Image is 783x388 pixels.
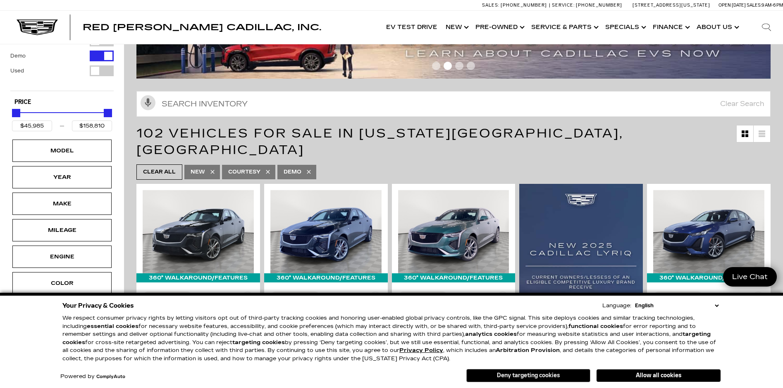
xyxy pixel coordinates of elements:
button: Allow all cookies [597,369,721,382]
div: Model [41,146,83,155]
span: Your Privacy & Cookies [62,300,134,311]
div: Price [12,106,112,131]
button: Compare Vehicle [653,292,703,302]
strong: analytics cookies [465,331,517,337]
span: Sales: [482,2,499,8]
img: 2024 Cadillac CT5 Sport [653,190,764,274]
button: Compare Vehicle [143,292,192,302]
div: 360° WalkAround/Features [264,273,388,282]
input: Search Inventory [136,91,771,117]
strong: targeting cookies [232,339,285,346]
a: About Us [692,11,742,44]
div: Color [41,279,83,288]
span: Go to slide 2 [444,62,452,70]
div: Make [41,199,83,208]
input: Maximum [72,120,112,131]
strong: targeting cookies [62,331,711,346]
img: 2024 Cadillac CT4 Sport [270,190,382,274]
span: Open [DATE] [719,2,746,8]
span: Courtesy [228,167,260,177]
a: New [442,11,471,44]
div: EngineEngine [12,246,112,268]
button: Deny targeting cookies [466,369,590,382]
div: YearYear [12,166,112,188]
span: Go to slide 3 [455,62,463,70]
div: Minimum Price [12,109,20,117]
span: 9 AM-6 PM [762,2,783,8]
span: Go to slide 4 [467,62,475,70]
div: 360° WalkAround/Features [136,273,260,282]
div: Maximum Price [104,109,112,117]
span: New [191,167,205,177]
div: Filter by Vehicle Type [10,6,114,91]
img: 2025 Cadillac CT4 Sport [398,190,509,274]
span: 102 Vehicles for Sale in [US_STATE][GEOGRAPHIC_DATA], [GEOGRAPHIC_DATA] [136,126,623,157]
a: Sales: [PHONE_NUMBER] [482,3,549,7]
div: 360° WalkAround/Features [392,273,516,282]
input: Minimum [12,120,52,131]
button: Save Vehicle [752,292,764,307]
p: We respect consumer privacy rights by letting visitors opt out of third-party tracking cookies an... [62,314,721,363]
a: EV Test Drive [382,11,442,44]
a: Pre-Owned [471,11,527,44]
div: ColorColor [12,272,112,294]
strong: Arbitration Provision [496,347,560,354]
a: Privacy Policy [399,347,443,354]
label: Demo [10,52,26,60]
strong: essential cookies [87,323,138,330]
svg: Click to toggle on voice search [141,95,155,110]
a: Service: [PHONE_NUMBER] [549,3,624,7]
a: ComplyAuto [96,374,125,379]
div: Powered by [60,374,125,379]
div: MakeMake [12,193,112,215]
button: Save Vehicle [241,292,254,307]
div: Language: [602,303,631,308]
div: ModelModel [12,140,112,162]
a: Red [PERSON_NAME] Cadillac, Inc. [83,23,321,31]
span: Sales: [747,2,762,8]
button: Compare Vehicle [270,292,320,302]
img: Cadillac Dark Logo with Cadillac White Text [17,19,58,35]
div: 360° WalkAround/Features [647,273,771,282]
button: Save Vehicle [369,292,382,307]
select: Language Select [633,301,721,310]
span: [PHONE_NUMBER] [501,2,547,8]
span: Red [PERSON_NAME] Cadillac, Inc. [83,22,321,32]
button: Save Vehicle [497,292,509,307]
button: Compare Vehicle [398,292,448,302]
strong: functional cookies [568,323,623,330]
div: Engine [41,252,83,261]
a: Specials [601,11,649,44]
div: Year [41,173,83,182]
span: [PHONE_NUMBER] [576,2,622,8]
span: Go to slide 1 [432,62,440,70]
span: Live Chat [728,272,772,282]
span: Clear All [143,167,176,177]
div: Mileage [41,226,83,235]
div: MileageMileage [12,219,112,241]
a: Live Chat [723,267,777,287]
img: 2024 Cadillac CT4 Sport [143,190,254,274]
a: [STREET_ADDRESS][US_STATE] [633,2,710,8]
a: Finance [649,11,692,44]
span: Service: [552,2,575,8]
label: Used [10,67,24,75]
h5: Price [14,99,110,106]
span: Demo [284,167,301,177]
a: Service & Parts [527,11,601,44]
